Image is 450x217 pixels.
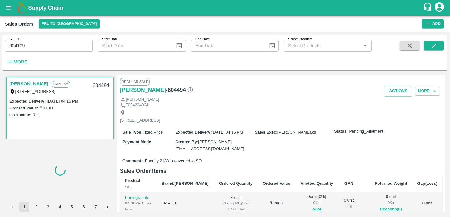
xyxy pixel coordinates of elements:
[126,97,159,103] p: [PERSON_NAME]
[415,87,440,96] button: More
[417,181,437,186] b: Gap(Loss)
[9,113,32,117] label: GRN Value:
[286,42,359,50] input: Select Products
[126,102,148,108] p: 7094224904
[191,40,264,52] input: End Date
[212,130,243,134] span: [DATE] 04:15 PM
[219,206,253,212] div: ₹ 700 / Unit
[7,202,113,212] nav: pagination navigation
[125,206,152,212] div: New
[312,206,321,213] button: Allot
[277,130,316,134] span: [PERSON_NAME].ks
[125,200,152,206] div: KA-SUPR-180++
[5,40,93,52] input: Enter SO ID
[120,78,150,85] span: Regular Sale
[301,181,333,186] b: Allotted Quantity
[288,37,312,42] label: Select Products
[412,192,442,215] td: 0 unit
[98,40,171,52] input: Start Date
[219,200,253,206] div: 40 kgs (10kg/unit)
[166,86,193,94] h6: - 604494
[300,194,333,213] div: 0 unit ( 0 %)
[214,192,258,215] td: 4 unit
[263,181,290,186] b: Ordered Value
[9,80,48,88] a: [PERSON_NAME]
[13,59,27,64] strong: More
[361,42,369,50] button: Open
[9,99,46,103] label: Expected Delivery :
[255,130,277,134] label: Sales Exec :
[375,194,407,213] div: 0 unit
[47,99,78,103] label: [DATE] 04:15 PM
[125,184,152,190] div: SKU
[422,19,444,28] button: Add
[1,1,16,15] button: open drawer
[5,20,34,28] div: Sales Orders
[89,78,113,93] div: 604494
[349,129,383,134] span: Pending_Allotment
[173,40,185,52] button: Choose date
[343,203,355,209] div: 0 Kg
[175,139,244,151] span: [PERSON_NAME][EMAIL_ADDRESS][DOMAIN_NAME]
[175,130,212,134] label: Expected Delivery :
[39,19,100,28] button: Select DC
[142,130,163,134] span: Fixed Price
[162,181,208,186] b: Brand/[PERSON_NAME]
[5,57,29,67] button: More
[157,192,214,215] td: LP VG8
[15,89,56,94] label: [STREET_ADDRESS]
[28,3,423,12] a: Supply Chain
[266,40,278,52] button: Choose date
[423,2,434,13] div: customer-support
[375,206,407,213] button: Reasons(0)
[344,181,353,186] b: GRN
[175,139,198,144] label: Created By :
[19,202,29,212] button: page 1
[43,202,53,212] button: Go to page 3
[102,202,112,212] button: Go to next page
[343,198,355,209] div: 0 unit
[120,86,166,94] a: [PERSON_NAME]
[145,158,202,164] span: Enquiry 21881 converted to SO
[120,167,442,175] h6: Sales Order Items
[91,202,101,212] button: Go to page 7
[9,106,38,110] label: Ordered Value:
[67,202,77,212] button: Go to page 5
[120,118,160,124] p: [STREET_ADDRESS]
[102,37,118,42] label: Start Date
[33,113,39,117] label: ₹ 0
[125,178,140,183] b: Product
[300,200,333,205] div: 0 Kg
[79,202,89,212] button: Go to page 6
[55,202,65,212] button: Go to page 4
[195,37,210,42] label: End Date
[39,106,54,110] label: ₹ 11900
[122,158,144,164] label: Comment :
[52,81,70,88] p: Fixed Price
[125,195,152,201] p: Pomegranate
[31,202,41,212] button: Go to page 2
[28,5,63,11] b: Supply Chain
[434,1,445,14] div: account of current user
[384,86,412,97] button: Actions
[122,139,152,144] label: Payment Mode :
[375,181,407,186] b: Returned Weight
[16,2,28,14] img: logo
[375,200,407,205] div: 0 Kg
[334,129,348,134] label: Status:
[219,181,252,186] b: Ordered Quantity
[122,130,142,134] label: Sale Type :
[257,192,295,215] td: ₹ 2800
[9,37,19,42] label: SO ID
